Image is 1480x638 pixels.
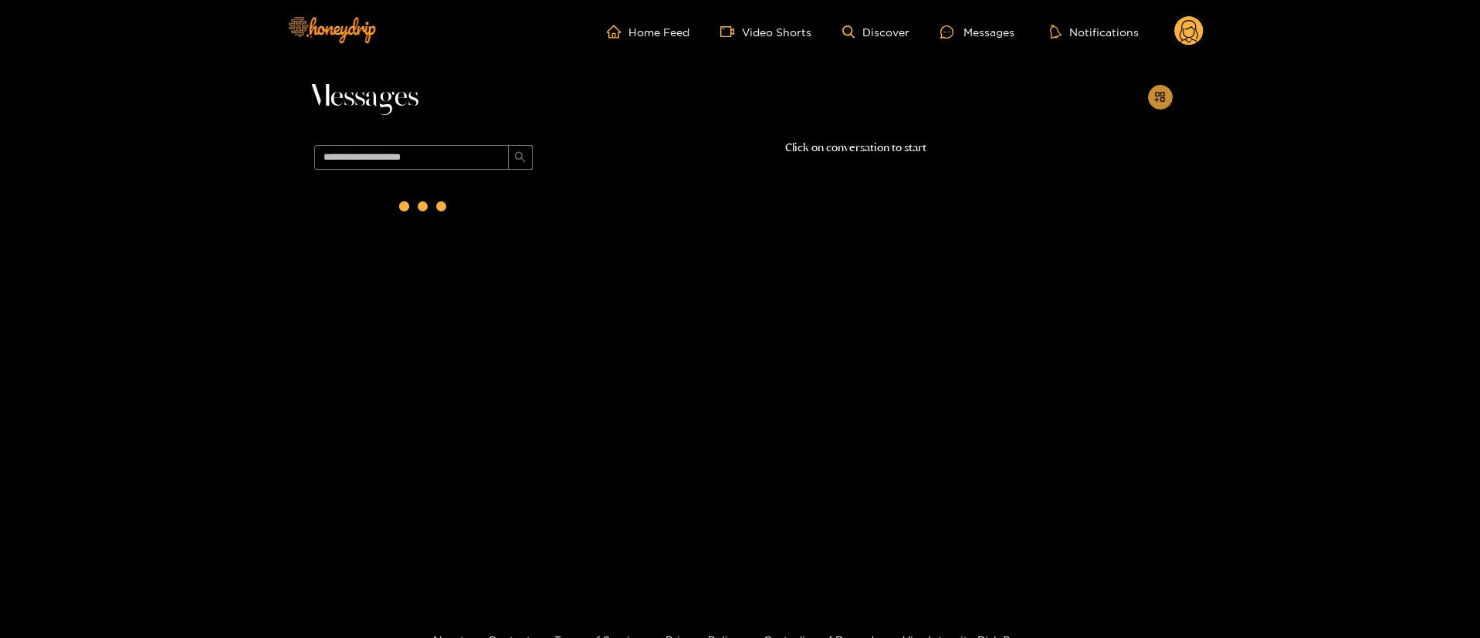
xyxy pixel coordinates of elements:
[1148,85,1173,110] button: appstore-add
[720,25,811,39] a: Video Shorts
[308,79,418,116] span: Messages
[508,145,533,170] button: search
[1045,24,1143,39] button: Notifications
[607,25,628,39] span: home
[1154,91,1166,104] span: appstore-add
[607,25,689,39] a: Home Feed
[842,25,909,39] a: Discover
[540,139,1173,157] p: Click on conversation to start
[940,23,1014,41] div: Messages
[720,25,742,39] span: video-camera
[514,151,526,164] span: search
